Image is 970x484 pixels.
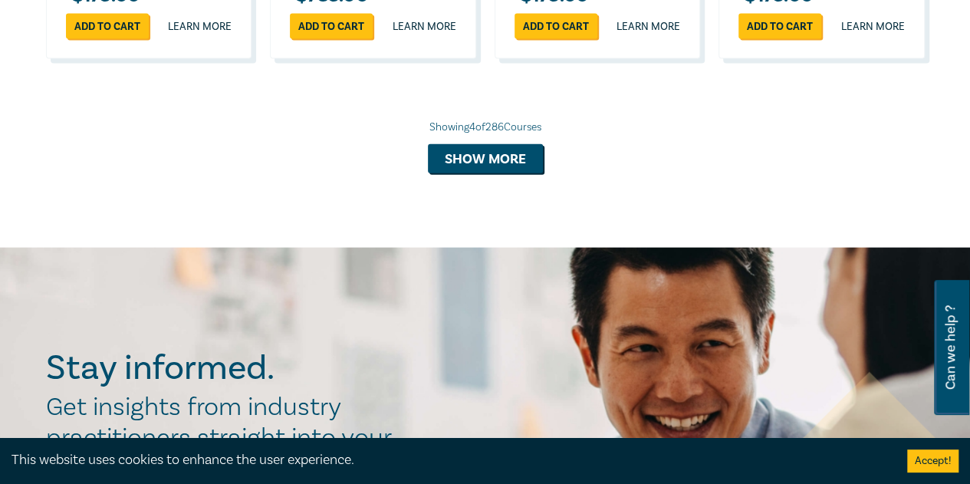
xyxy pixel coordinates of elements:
[738,14,821,39] a: Add to cart
[617,19,680,35] a: Learn more
[841,19,905,35] a: Learn more
[515,14,597,39] a: Add to cart
[46,120,925,135] div: Showing 4 of 286 Courses
[46,348,408,388] h2: Stay informed.
[168,19,232,35] a: Learn more
[290,14,373,39] a: Add to cart
[943,289,958,406] span: Can we help ?
[907,449,958,472] button: Accept cookies
[393,19,456,35] a: Learn more
[66,14,149,39] a: Add to cart
[46,392,408,484] h2: Get insights from industry practitioners straight into your inbox.
[12,450,884,470] div: This website uses cookies to enhance the user experience.
[428,144,543,173] button: Show more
